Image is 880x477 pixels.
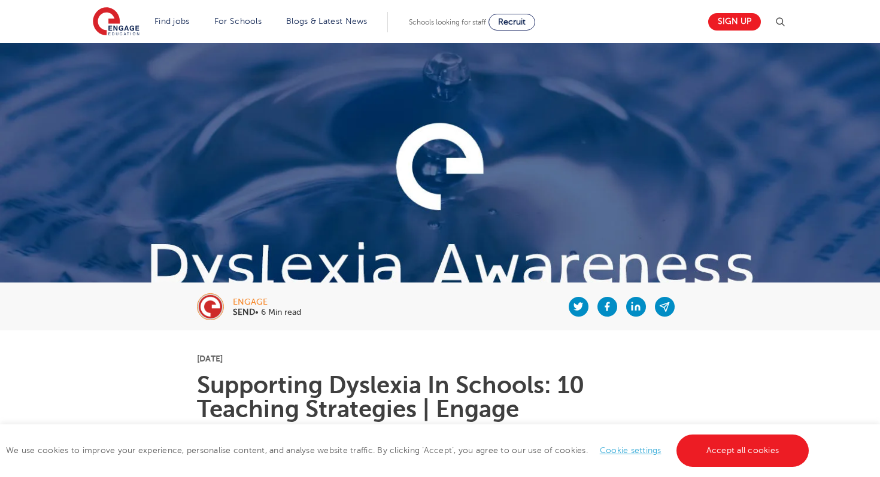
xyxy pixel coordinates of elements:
[197,354,684,363] p: [DATE]
[498,17,526,26] span: Recruit
[233,308,255,317] b: SEND
[233,308,301,317] p: • 6 Min read
[197,373,684,421] h1: Supporting Dyslexia In Schools: 10 Teaching Strategies | Engage
[93,7,139,37] img: Engage Education
[233,298,301,306] div: engage
[286,17,368,26] a: Blogs & Latest News
[600,446,661,455] a: Cookie settings
[488,14,535,31] a: Recruit
[708,13,761,31] a: Sign up
[214,17,262,26] a: For Schools
[676,435,809,467] a: Accept all cookies
[154,17,190,26] a: Find jobs
[6,446,812,455] span: We use cookies to improve your experience, personalise content, and analyse website traffic. By c...
[409,18,486,26] span: Schools looking for staff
